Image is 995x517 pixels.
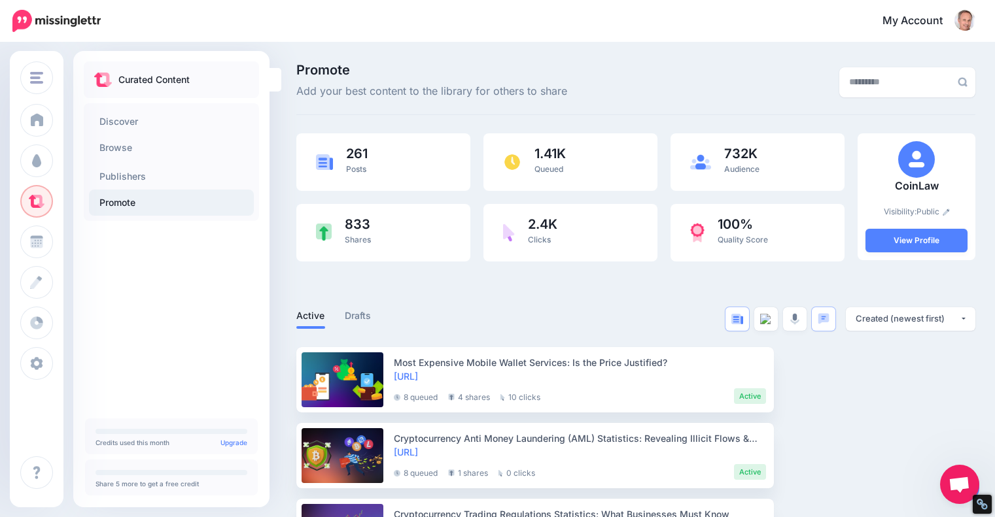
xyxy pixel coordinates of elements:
img: chat-square-blue.png [818,313,829,324]
img: article-blue.png [731,314,743,324]
a: My Account [869,5,975,37]
img: pointer-grey.png [498,470,503,476]
li: 1 shares [448,464,488,480]
li: Active [734,464,766,480]
img: Missinglettr [12,10,101,32]
img: curate.png [94,73,112,87]
span: 1.41K [534,147,566,160]
a: Discover [89,108,254,135]
span: Shares [345,235,371,244]
img: clock-grey-darker.png [394,394,400,401]
img: share-grey.png [448,469,455,476]
img: share-green.png [316,224,332,241]
span: Audience [724,164,759,174]
p: CoinLaw [865,178,968,195]
p: Curated Content [118,72,190,88]
span: Posts [346,164,366,174]
img: pointer-grey.png [500,394,505,401]
img: clock.png [503,153,521,171]
a: Browse [89,135,254,161]
li: 8 queued [394,388,438,404]
img: prize-red.png [690,223,705,242]
li: Active [734,388,766,404]
a: [URL] [394,446,418,458]
p: Visibility: [865,205,968,218]
div: Restore Info Box &#10;&#10;NoFollow Info:&#10; META-Robots NoFollow: &#09;true&#10; META-Robots N... [976,498,988,510]
img: article-blue.png [316,154,333,169]
img: share-grey.png [448,393,455,401]
div: Open chat [940,465,979,504]
img: users-blue.png [690,154,711,170]
img: pointer-purple.png [503,224,515,242]
img: microphone-grey.png [790,313,799,325]
a: Active [296,308,325,324]
span: 2.4K [528,218,557,231]
li: 10 clicks [500,388,540,404]
img: clock-grey-darker.png [394,470,400,476]
li: 0 clicks [498,464,535,480]
img: search-grey-6.png [958,77,968,87]
li: 4 shares [448,388,490,404]
span: Clicks [528,235,551,244]
img: video--grey.png [760,314,772,324]
span: Quality Score [718,235,768,244]
span: 100% [718,218,768,231]
a: Drafts [345,308,372,324]
span: 732K [724,147,759,160]
span: 833 [345,218,371,231]
a: Promote [89,190,254,216]
div: Most Expensive Mobile Wallet Services: Is the Price Justified? [394,356,766,369]
img: user_default_image.png [898,141,935,178]
img: menu.png [30,72,43,84]
span: Add your best content to the library for others to share [296,83,567,100]
a: Public [916,207,950,216]
a: [URL] [394,371,418,382]
div: Created (newest first) [856,312,960,325]
div: Cryptocurrency Anti Money Laundering (AML) Statistics: Revealing Illicit Flows & Enforcement [394,431,766,445]
li: 8 queued [394,464,438,480]
a: Publishers [89,163,254,190]
img: pencil.png [943,208,950,216]
span: Promote [296,63,567,76]
a: View Profile [865,229,968,252]
span: Queued [534,164,563,174]
button: Created (newest first) [846,307,975,331]
span: 261 [346,147,368,160]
